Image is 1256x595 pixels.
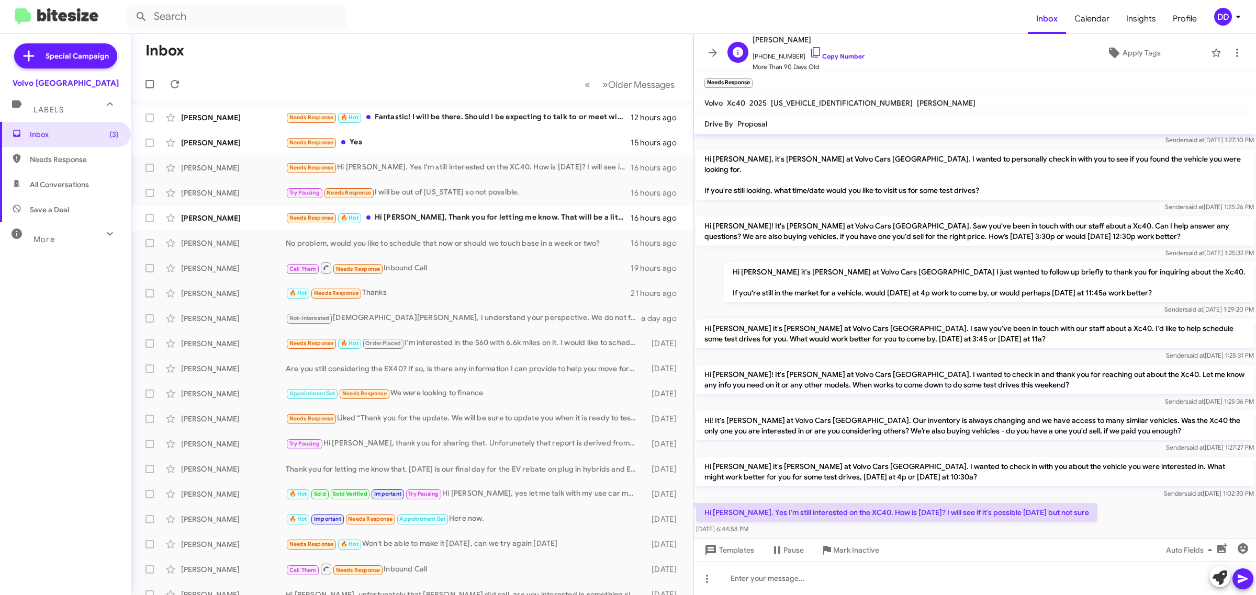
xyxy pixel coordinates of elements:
span: Needs Response [336,567,380,574]
span: Needs Response [314,290,358,296]
span: Needs Response [30,154,119,165]
span: Sender [DATE] 1:25:36 PM [1165,397,1254,405]
span: 🔥 Hot [289,516,307,522]
div: Yes [286,136,631,148]
span: 🔥 Hot [341,541,358,547]
div: [DEMOGRAPHIC_DATA][PERSON_NAME], I understand your perspective. We do not feel it is a big ask fo... [286,312,641,324]
span: said at [1185,305,1203,313]
div: We were looking to finance [286,387,642,399]
div: [PERSON_NAME] [181,564,286,575]
span: Needs Response [336,266,380,272]
a: Inbox [1028,4,1066,34]
span: said at [1186,136,1204,144]
span: [PERSON_NAME] [917,98,975,108]
span: Needs Response [289,114,334,121]
div: Are you still considering the EX40? If so, is there any information I can provide to help you mov... [286,363,642,374]
div: a day ago [641,313,685,324]
div: Inbound Call [286,261,631,274]
div: 16 hours ago [631,188,685,198]
span: « [585,78,590,91]
p: Hi [PERSON_NAME]! It's [PERSON_NAME] at Volvo Cars [GEOGRAPHIC_DATA]. I wanted to check in and th... [696,365,1254,394]
button: Previous [578,74,597,95]
p: Hi! It's [PERSON_NAME] at Volvo Cars [GEOGRAPHIC_DATA]. Our inventory is always changing and we h... [696,411,1254,440]
div: 21 hours ago [631,288,685,299]
span: Auto Fields [1166,541,1216,559]
span: 🔥 Hot [341,340,358,347]
a: Special Campaign [14,43,117,68]
span: Appointment Set [289,390,335,397]
div: Hi [PERSON_NAME], thank you for sharing that. Unforunately that report is derived from our servic... [286,438,642,450]
div: [PERSON_NAME] [181,263,286,273]
div: I will be out of [US_STATE] so not possible. [286,187,631,199]
span: Needs Response [289,340,334,347]
span: [PHONE_NUMBER] [753,46,865,62]
nav: Page navigation example [579,74,681,95]
div: 16 hours ago [631,163,685,173]
span: Needs Response [348,516,392,522]
span: More [33,235,55,244]
span: Try Pausing [289,440,320,447]
div: [PERSON_NAME] [181,238,286,248]
div: Won't be able to make it [DATE], can we try again [DATE] [286,538,642,550]
span: Sender [DATE] 1:27:27 PM [1166,443,1254,451]
span: [PERSON_NAME] [753,33,865,46]
span: All Conversations [30,179,89,190]
div: [PERSON_NAME] [181,489,286,499]
div: [DATE] [642,539,685,550]
small: Needs Response [704,78,753,88]
span: said at [1185,203,1204,211]
div: [DATE] [642,489,685,499]
span: [DATE] 6:44:58 PM [696,525,748,533]
div: Here now. [286,513,642,525]
div: 19 hours ago [631,263,685,273]
div: I'm interested in the S60 with 6.6k miles on it. I would like to schedule an appointment to come ... [286,337,642,349]
div: [DATE] [642,363,685,374]
div: [PERSON_NAME] [181,213,286,223]
span: said at [1185,397,1204,405]
span: Important [374,490,401,497]
div: [PERSON_NAME] [181,313,286,324]
span: Sold [314,490,326,497]
span: Sender [DATE] 1:25:26 PM [1165,203,1254,211]
span: Save a Deal [30,204,69,215]
div: Volvo [GEOGRAPHIC_DATA] [13,78,119,88]
p: Hi [PERSON_NAME]! It's [PERSON_NAME] at Volvo Cars [GEOGRAPHIC_DATA]. Saw you've been in touch wi... [696,216,1254,246]
p: Hi [PERSON_NAME] it's [PERSON_NAME] at Volvo Cars [GEOGRAPHIC_DATA]. I saw you've been in touch w... [696,319,1254,348]
span: Not-Interested [289,315,330,322]
div: [PERSON_NAME] [181,363,286,374]
div: 12 hours ago [631,112,685,123]
div: [PERSON_NAME] [181,138,286,148]
div: No problem, would you like to schedule that now or should we touch base in a week or two? [286,238,631,248]
div: Hi [PERSON_NAME], Thank you for letting me know. That will be a little too late for me [DATE], so... [286,212,631,224]
span: Sender [DATE] 1:25:31 PM [1166,351,1254,359]
div: Thank you for letting me know that. [DATE] is our final day for the EV rebate on plug in hybrids ... [286,464,642,474]
div: DD [1214,8,1232,26]
span: Insights [1118,4,1164,34]
span: Inbox [30,129,119,140]
span: 🔥 Hot [289,490,307,497]
span: said at [1184,489,1203,497]
span: Sender [DATE] 1:29:20 PM [1164,305,1254,313]
span: 🔥 Hot [341,114,358,121]
div: [PERSON_NAME] [181,188,286,198]
div: Hi [PERSON_NAME], yes let me talk with my use car manager and get you an update! [286,488,642,500]
button: Auto Fields [1158,541,1225,559]
div: Inbound Call [286,563,642,576]
span: Try Pausing [289,189,320,196]
div: [PERSON_NAME] [181,388,286,399]
div: [DATE] [642,338,685,349]
span: Labels [33,105,64,115]
span: Sender [DATE] 1:02:30 PM [1164,489,1254,497]
a: Calendar [1066,4,1118,34]
p: Hi [PERSON_NAME] it's [PERSON_NAME] at Volvo Cars [GEOGRAPHIC_DATA] I just wanted to follow up br... [724,262,1254,302]
span: Templates [702,541,754,559]
h1: Inbox [145,42,184,59]
span: Special Campaign [46,51,109,61]
span: (3) [109,129,119,140]
div: Fantastic! I will be there. Should I be expecting to talk to or meet with anyone in particular? [286,111,631,123]
a: Profile [1164,4,1205,34]
button: Templates [694,541,762,559]
span: Sold Verified [333,490,367,497]
div: [PERSON_NAME] [181,414,286,424]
